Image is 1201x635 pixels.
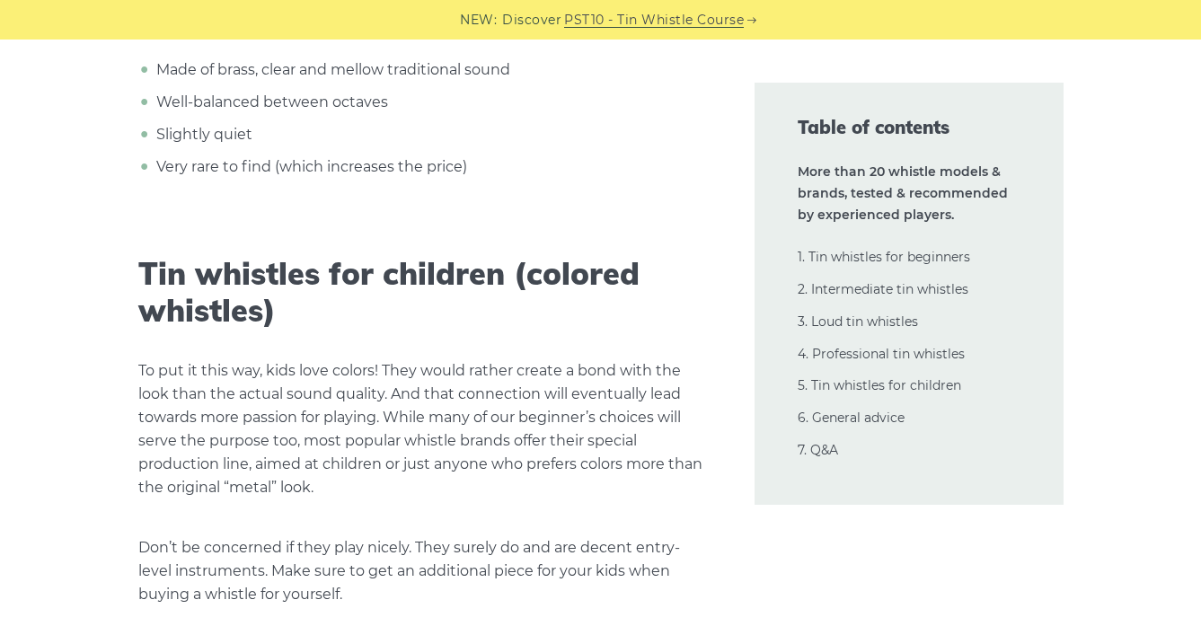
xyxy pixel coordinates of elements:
p: To put it this way, kids love colors! They would rather create a bond with the look than the actu... [138,359,711,499]
span: Discover [502,10,561,31]
a: 4. Professional tin whistles [798,346,965,362]
a: 3. Loud tin whistles [798,313,918,330]
a: PST10 - Tin Whistle Course [564,10,744,31]
p: Don’t be concerned if they play nicely. They surely do and are decent entry-level instruments. Ma... [138,536,711,606]
a: 5. Tin whistles for children [798,377,961,393]
span: Table of contents [798,115,1020,140]
a: 1. Tin whistles for beginners [798,249,970,265]
li: Very rare to find (which increases the price) [152,155,711,179]
span: NEW: [460,10,497,31]
strong: More than 20 whistle models & brands, tested & recommended by experienced players. [798,163,1008,223]
li: Made of brass, clear and mellow traditional sound [152,58,711,82]
a: 6. General advice [798,410,905,426]
li: Slightly quiet [152,123,711,146]
a: 7. Q&A [798,442,838,458]
li: Well-balanced between octaves [152,91,711,114]
a: 2. Intermediate tin whistles [798,281,968,297]
h2: Tin whistles for children (colored whistles) [138,256,711,330]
